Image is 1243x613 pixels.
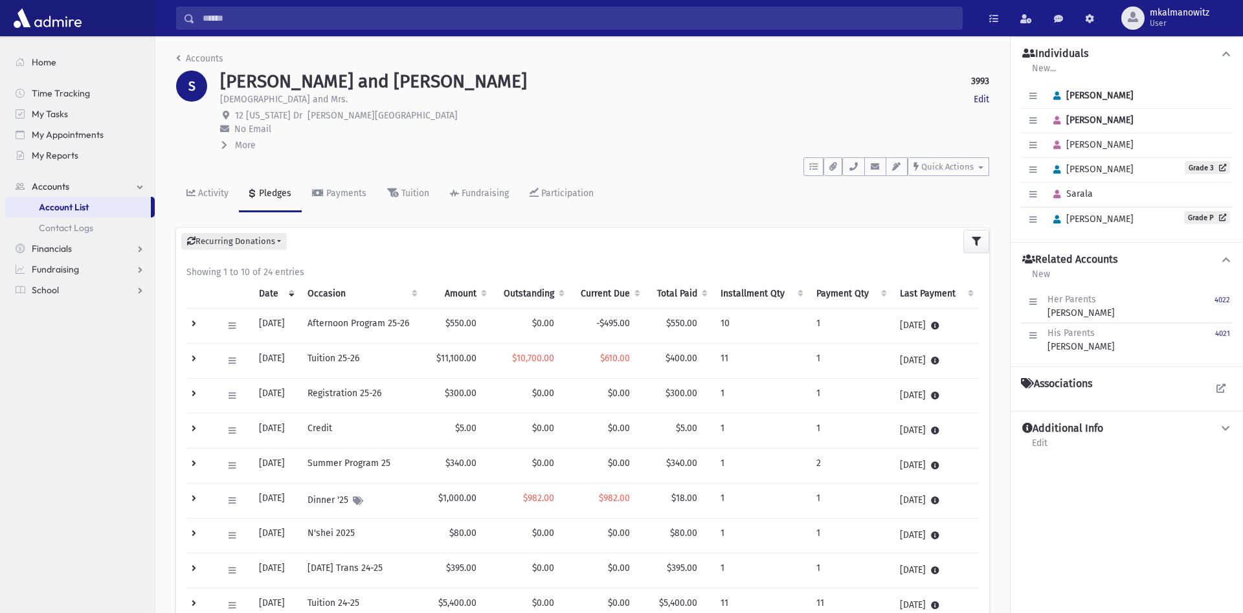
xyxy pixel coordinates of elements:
span: -$495.00 [596,318,630,329]
span: Her Parents [1047,294,1096,305]
a: Pledges [239,176,302,212]
td: N'shei 2025 [300,518,423,553]
span: $0.00 [532,318,554,329]
span: My Reports [32,150,78,161]
td: $80.00 [423,518,492,553]
a: Time Tracking [5,83,155,104]
span: $0.00 [532,563,554,574]
td: [DATE] [892,378,979,413]
td: 1 [713,413,809,448]
th: Current Due: activate to sort column ascending [570,279,645,309]
span: [PERSON_NAME] [1047,214,1134,225]
span: School [32,284,59,296]
td: 1 [809,343,892,378]
span: [PERSON_NAME] [1047,90,1134,101]
a: Payments [302,176,377,212]
td: Afternoon Program 25-26 [300,308,423,343]
td: 1 [809,553,892,588]
td: 1 [809,483,892,518]
h4: Additional Info [1022,422,1103,436]
span: $0.00 [532,597,554,608]
span: $5,400.00 [659,597,697,608]
th: Installment Qty: activate to sort column ascending [713,279,809,309]
td: 1 [809,378,892,413]
td: 1 [809,308,892,343]
td: $550.00 [423,308,492,343]
a: Accounts [5,176,155,197]
a: Grade P [1184,211,1230,224]
div: Tuition [399,188,429,199]
button: Recurring Donations [181,233,287,250]
td: $5.00 [423,413,492,448]
span: $340.00 [666,458,697,469]
nav: breadcrumb [176,52,223,71]
span: $0.00 [608,528,630,539]
div: S [176,71,207,102]
a: New... [1031,61,1057,84]
td: [DATE] [251,308,300,343]
td: [DATE] [892,343,979,378]
td: $340.00 [423,448,492,483]
span: No Email [234,124,271,135]
td: 1 [713,518,809,553]
span: $0.00 [608,563,630,574]
th: Total Paid: activate to sort column ascending [645,279,713,309]
th: Outstanding: activate to sort column ascending [492,279,570,309]
span: $18.00 [671,493,697,504]
input: Search [195,6,962,30]
span: $550.00 [666,318,697,329]
span: $0.00 [532,388,554,399]
a: Tuition [377,176,440,212]
span: [PERSON_NAME][GEOGRAPHIC_DATA] [308,110,458,121]
h4: Related Accounts [1022,253,1117,267]
button: Additional Info [1021,422,1233,436]
div: Activity [196,188,229,199]
a: Activity [176,176,239,212]
span: Fundraising [32,263,79,275]
td: 1 [713,378,809,413]
td: Credit [300,413,423,448]
td: [DATE] Trans 24-25 [300,553,423,588]
small: 4021 [1215,329,1230,338]
p: [DEMOGRAPHIC_DATA] and Mrs. [220,93,348,106]
span: $10,700.00 [512,353,554,364]
a: Home [5,52,155,72]
th: Date: activate to sort column ascending [251,279,300,309]
td: [DATE] [251,343,300,378]
a: My Reports [5,145,155,166]
a: Accounts [176,53,223,64]
span: More [235,140,256,151]
span: Sarala [1047,188,1093,199]
a: Fundraising [5,259,155,280]
td: [DATE] [892,553,979,588]
div: Participation [539,188,594,199]
span: Financials [32,243,72,254]
button: Quick Actions [908,157,989,176]
h1: [PERSON_NAME] and [PERSON_NAME] [220,71,527,93]
span: Account List [39,201,89,213]
div: Pledges [256,188,291,199]
a: Edit [974,93,989,106]
td: Summer Program 25 [300,448,423,483]
td: Tuition 25-26 [300,343,423,378]
a: Participation [519,176,604,212]
span: Quick Actions [921,162,974,172]
h4: Individuals [1022,47,1088,61]
h4: Associations [1021,377,1092,390]
td: [DATE] [251,518,300,553]
td: 1 [809,413,892,448]
div: Fundraising [459,188,509,199]
td: 1 [713,448,809,483]
td: $11,100.00 [423,343,492,378]
span: Accounts [32,181,69,192]
span: 12 [US_STATE] Dr [235,110,302,121]
span: $0.00 [532,458,554,469]
button: Individuals [1021,47,1233,61]
a: School [5,280,155,300]
td: [DATE] [892,448,979,483]
span: $395.00 [667,563,697,574]
span: User [1150,18,1209,28]
td: [DATE] [892,518,979,553]
td: $1,000.00 [423,483,492,518]
img: AdmirePro [10,5,85,31]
